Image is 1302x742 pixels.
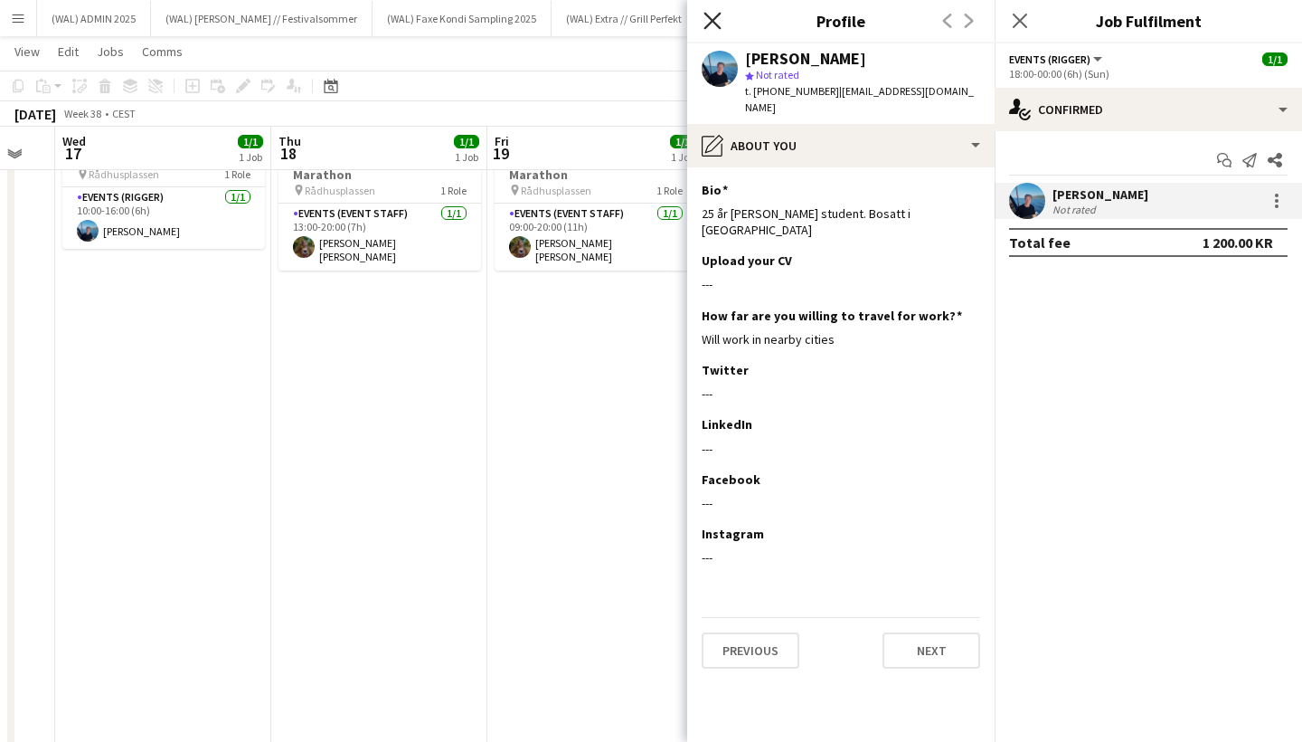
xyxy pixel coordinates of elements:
[745,84,974,114] span: | [EMAIL_ADDRESS][DOMAIN_NAME]
[278,133,301,149] span: Thu
[305,184,375,197] span: Rådhusplassen
[373,1,552,36] button: (WAL) Faxe Kondi Sampling 2025
[440,184,467,197] span: 1 Role
[702,385,980,402] div: ---
[97,43,124,60] span: Jobs
[702,308,962,324] h3: How far are you willing to travel for work?
[702,495,980,511] div: ---
[1262,52,1288,66] span: 1/1
[276,143,301,164] span: 18
[521,184,591,197] span: Rådhusplassen
[552,1,697,36] button: (WAL) Extra // Grill Perfekt
[495,133,509,149] span: Fri
[1009,52,1090,66] span: Events (Rigger)
[89,167,159,181] span: Rådhusplassen
[1009,52,1105,66] button: Events (Rigger)
[7,40,47,63] a: View
[702,252,792,269] h3: Upload your CV
[224,167,250,181] span: 1 Role
[745,84,839,98] span: t. [PHONE_NUMBER]
[495,204,697,271] app-card-role: Events (Event Staff)1/109:00-20:00 (11h)[PERSON_NAME] [PERSON_NAME]
[756,68,799,81] span: Not rated
[62,124,265,249] app-job-card: 10:00-16:00 (6h)1/1Oslo Marathon - Opprigg Rådhusplassen1 RoleEvents (Rigger)1/110:00-16:00 (6h)[...
[58,43,79,60] span: Edit
[492,143,509,164] span: 19
[14,105,56,123] div: [DATE]
[62,133,86,149] span: Wed
[702,549,980,566] div: ---
[278,124,481,271] app-job-card: 13:00-20:00 (7h)1/1Vitus Apotek - Oslo Marathon Rådhusplassen1 RoleEvents (Event Staff)1/113:00-2...
[142,43,183,60] span: Comms
[687,124,995,167] div: About you
[702,633,799,669] button: Previous
[882,633,980,669] button: Next
[1009,67,1288,81] div: 18:00-00:00 (6h) (Sun)
[62,187,265,249] app-card-role: Events (Rigger)1/110:00-16:00 (6h)[PERSON_NAME]
[60,143,86,164] span: 17
[702,276,980,292] div: ---
[60,107,105,120] span: Week 38
[670,135,695,148] span: 1/1
[702,441,980,457] div: ---
[112,107,136,120] div: CEST
[135,40,190,63] a: Comms
[151,1,373,36] button: (WAL) [PERSON_NAME] // Festivalsommer
[90,40,131,63] a: Jobs
[702,416,752,433] h3: LinkedIn
[1052,186,1148,203] div: [PERSON_NAME]
[278,204,481,271] app-card-role: Events (Event Staff)1/113:00-20:00 (7h)[PERSON_NAME] [PERSON_NAME]
[239,150,262,164] div: 1 Job
[1052,203,1099,216] div: Not rated
[702,471,760,488] h3: Facebook
[238,135,263,148] span: 1/1
[1203,233,1273,252] div: 1 200.00 KR
[702,205,980,238] div: 25 år [PERSON_NAME] student. Bosatt i [GEOGRAPHIC_DATA]
[455,150,478,164] div: 1 Job
[51,40,86,63] a: Edit
[37,1,151,36] button: (WAL) ADMIN 2025
[14,43,40,60] span: View
[687,9,995,33] h3: Profile
[454,135,479,148] span: 1/1
[495,124,697,271] app-job-card: 09:00-20:00 (11h)1/1Vitus Apotek - Oslo Marathon Rådhusplassen1 RoleEvents (Event Staff)1/109:00-...
[702,182,728,198] h3: Bio
[702,526,764,542] h3: Instagram
[656,184,683,197] span: 1 Role
[995,88,1302,131] div: Confirmed
[671,150,694,164] div: 1 Job
[702,331,980,347] div: Will work in nearby cities
[995,9,1302,33] h3: Job Fulfilment
[702,362,749,378] h3: Twitter
[745,51,866,67] div: [PERSON_NAME]
[1009,233,1071,252] div: Total fee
